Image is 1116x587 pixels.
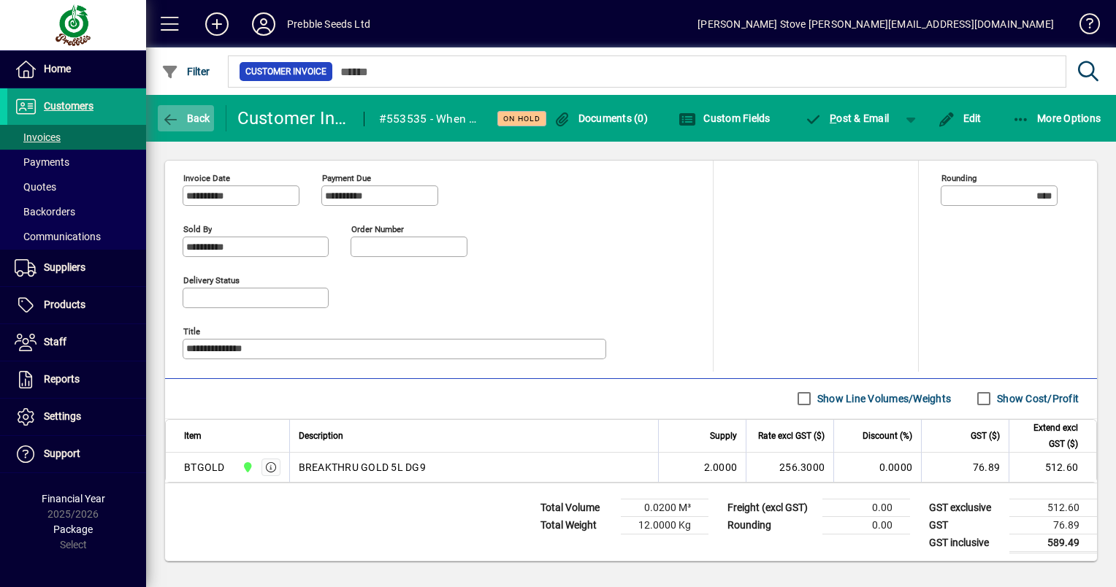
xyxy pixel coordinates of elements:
a: Products [7,287,146,323]
span: Extend excl GST ($) [1018,420,1078,452]
a: Invoices [7,125,146,150]
td: GST [922,516,1009,534]
div: 256.3000 [755,460,825,475]
td: 589.49 [1009,534,1097,552]
span: Customers [44,100,93,112]
span: P [830,112,836,124]
span: Customer Invoice [245,64,326,79]
button: Back [158,105,214,131]
mat-label: Invoice date [183,172,230,183]
button: Add [194,11,240,37]
td: 12.0000 Kg [621,516,708,534]
app-page-header-button: Back [146,105,226,131]
td: 0.0200 M³ [621,499,708,516]
a: Knowledge Base [1069,3,1098,50]
span: Backorders [15,206,75,218]
mat-label: Title [183,326,200,336]
button: Edit [934,105,985,131]
td: Total Weight [533,516,621,534]
span: Custom Fields [679,112,771,124]
div: [PERSON_NAME] Stove [PERSON_NAME][EMAIL_ADDRESS][DOMAIN_NAME] [697,12,1054,36]
a: Settings [7,399,146,435]
span: Back [161,112,210,124]
td: 512.60 [1009,499,1097,516]
span: Payments [15,156,69,168]
span: Communications [15,231,101,242]
div: BTGOLD [184,460,225,475]
span: Quotes [15,181,56,193]
span: Financial Year [42,493,105,504]
a: Staff [7,324,146,361]
a: Backorders [7,199,146,224]
td: 76.89 [1009,516,1097,534]
span: Supply [710,428,737,444]
div: Customer Invoice [237,107,349,130]
span: Home [44,63,71,74]
mat-label: Order number [351,223,404,234]
div: Prebble Seeds Ltd [287,12,370,36]
td: 76.89 [921,453,1009,482]
span: GST ($) [971,428,1000,444]
span: CHRISTCHURCH [238,459,255,475]
label: Show Line Volumes/Weights [814,391,951,406]
span: More Options [1012,112,1101,124]
mat-label: Rounding [941,172,976,183]
span: Discount (%) [863,428,912,444]
a: Suppliers [7,250,146,286]
td: GST exclusive [922,499,1009,516]
td: Total Volume [533,499,621,516]
td: 512.60 [1009,453,1096,482]
span: Reports [44,373,80,385]
td: 0.00 [822,499,910,516]
td: GST inclusive [922,534,1009,552]
td: Rounding [720,516,822,534]
span: BREAKTHRU GOLD 5L DG9 [299,460,426,475]
mat-label: Sold by [183,223,212,234]
span: Settings [44,410,81,422]
label: Show Cost/Profit [994,391,1079,406]
span: Filter [161,66,210,77]
a: Reports [7,361,146,398]
span: ost & Email [805,112,890,124]
span: Item [184,428,202,444]
span: Products [44,299,85,310]
a: Payments [7,150,146,174]
span: Support [44,448,80,459]
a: Quotes [7,174,146,199]
mat-label: Payment due [322,172,371,183]
div: #553535 - When it arrives [379,107,479,131]
button: Filter [158,58,214,85]
span: Rate excl GST ($) [758,428,825,444]
span: Suppliers [44,261,85,273]
span: Edit [938,112,982,124]
span: 2.0000 [704,460,738,475]
td: 0.0000 [833,453,921,482]
td: 0.00 [822,516,910,534]
a: Support [7,436,146,472]
span: Staff [44,336,66,348]
span: Description [299,428,343,444]
button: Documents (0) [549,105,651,131]
td: Freight (excl GST) [720,499,822,516]
button: Custom Fields [675,105,774,131]
span: Documents (0) [553,112,648,124]
span: Invoices [15,131,61,143]
a: Communications [7,224,146,249]
button: More Options [1009,105,1105,131]
button: Post & Email [798,105,897,131]
mat-label: Delivery status [183,275,240,285]
button: Profile [240,11,287,37]
span: Package [53,523,93,535]
span: On hold [503,114,540,123]
a: Home [7,51,146,88]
